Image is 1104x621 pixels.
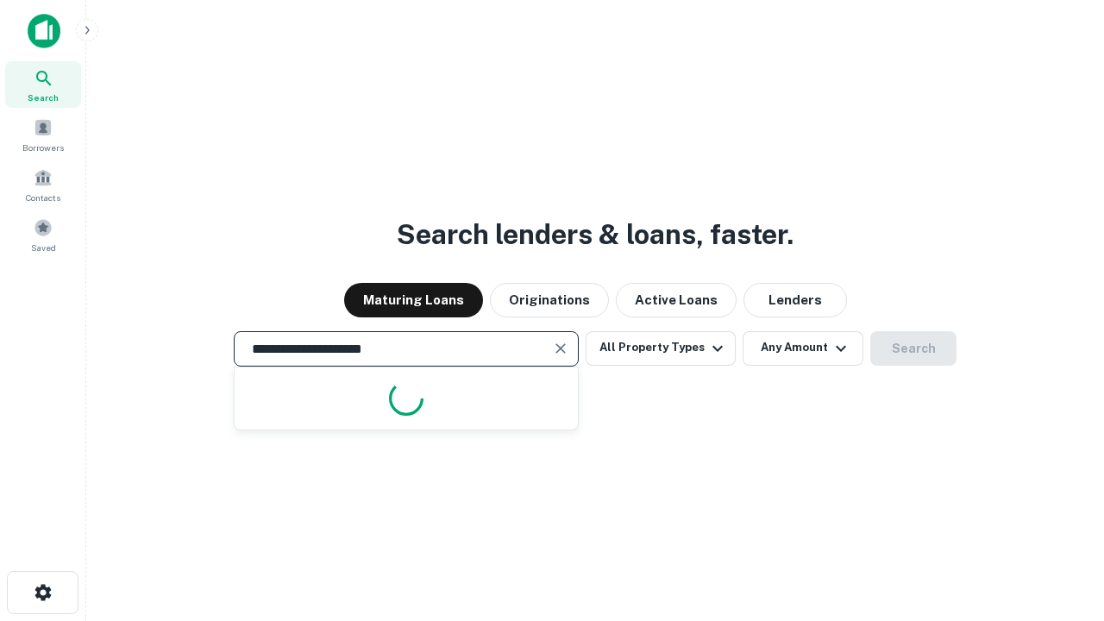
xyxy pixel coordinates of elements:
[5,161,81,208] a: Contacts
[31,241,56,254] span: Saved
[743,283,847,317] button: Lenders
[549,336,573,361] button: Clear
[26,191,60,204] span: Contacts
[5,111,81,158] a: Borrowers
[397,214,793,255] h3: Search lenders & loans, faster.
[490,283,609,317] button: Originations
[1018,483,1104,566] iframe: Chat Widget
[5,211,81,258] a: Saved
[5,61,81,108] a: Search
[743,331,863,366] button: Any Amount
[28,91,59,104] span: Search
[22,141,64,154] span: Borrowers
[586,331,736,366] button: All Property Types
[344,283,483,317] button: Maturing Loans
[28,14,60,48] img: capitalize-icon.png
[616,283,737,317] button: Active Loans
